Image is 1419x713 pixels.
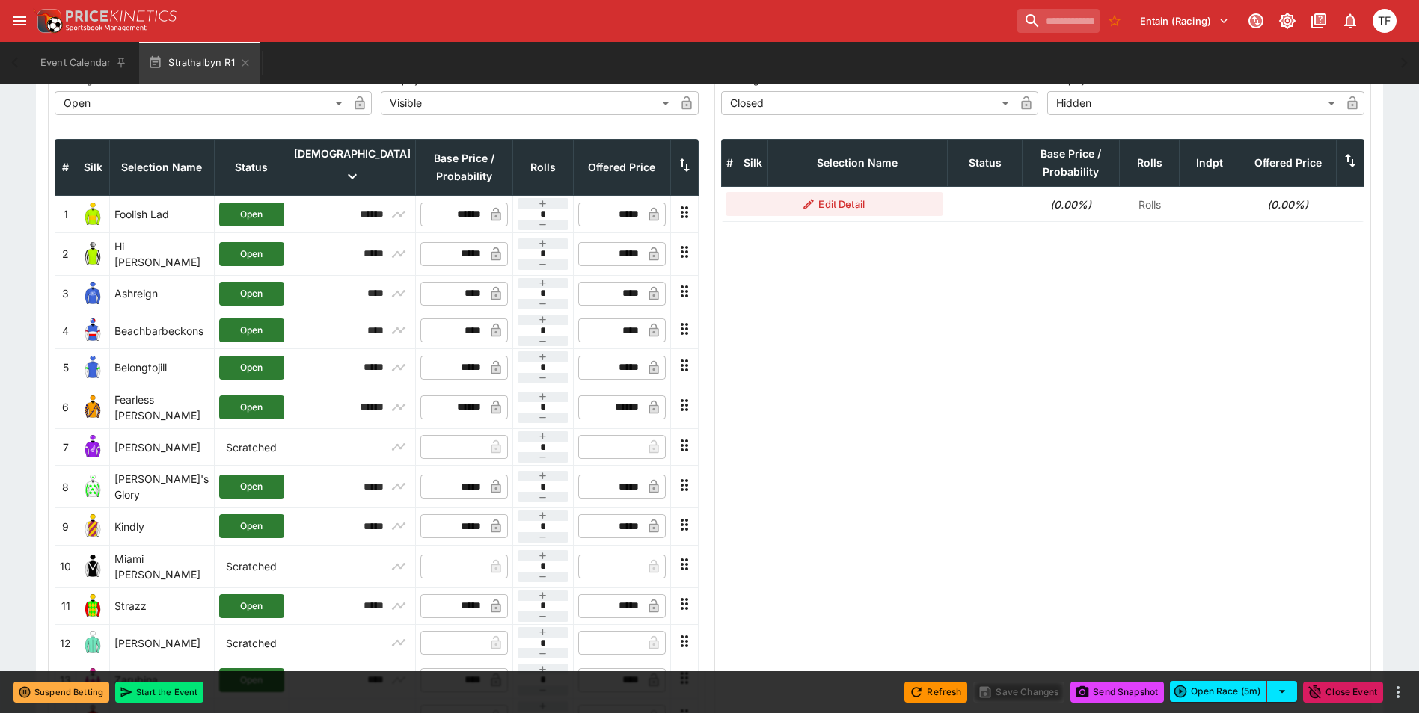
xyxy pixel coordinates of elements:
button: Suspend Betting [13,682,109,703]
button: Strathalbyn R1 [139,42,260,84]
div: Visible [381,91,674,115]
p: Scratched [219,439,284,455]
h6: (0.00%) [1027,197,1115,212]
th: Base Price / Probability [415,140,512,196]
button: Close Event [1303,682,1383,703]
div: Closed [721,91,1014,115]
td: 12 [55,625,76,661]
th: Status [948,140,1023,187]
button: Documentation [1305,7,1332,34]
button: Open [219,594,284,618]
button: open drawer [6,7,33,34]
td: 1 [55,196,76,232]
img: runner 8 [81,475,105,499]
td: Hi [PERSON_NAME] [110,232,215,275]
img: PriceKinetics Logo [33,6,63,36]
div: Open [55,91,348,115]
img: runner 10 [81,555,105,578]
td: Beachbarbeckons [110,312,215,349]
img: runner 12 [81,631,105,655]
th: Silk [738,140,767,187]
button: Connected to PK [1242,7,1269,34]
th: [DEMOGRAPHIC_DATA] [289,140,415,196]
th: Rolls [512,140,573,196]
img: runner 7 [81,435,105,459]
th: Independent [1180,140,1239,187]
p: Rolls [1124,197,1175,212]
td: 11 [55,587,76,624]
img: runner 2 [81,242,105,266]
td: 7 [55,428,76,465]
p: Scratched [219,558,284,574]
td: Ashreign [110,275,215,312]
button: Select Tenant [1131,9,1238,33]
th: Base Price / Probability [1023,140,1120,187]
div: split button [1170,681,1297,702]
button: Event Calendar [31,42,136,84]
button: Open [219,318,284,342]
button: Notifications [1337,7,1364,34]
img: runner 13 [81,668,105,692]
td: 5 [55,349,76,386]
button: Open [219,282,284,306]
td: 3 [55,275,76,312]
img: runner 6 [81,395,105,419]
button: Open [219,395,284,419]
img: runner 3 [81,282,105,306]
td: Kindly [110,508,215,545]
th: Offered Price [1239,140,1337,187]
img: runner 5 [81,356,105,380]
button: more [1389,683,1407,701]
td: Belongtojill [110,349,215,386]
div: Hidden [1047,91,1340,115]
th: # [55,140,76,196]
button: Toggle light/dark mode [1274,7,1301,34]
td: Zarubina [110,661,215,698]
th: Offered Price [573,140,670,196]
button: select merge strategy [1267,681,1297,702]
td: [PERSON_NAME] [110,625,215,661]
td: [PERSON_NAME] [110,428,215,465]
button: Open [219,668,284,692]
button: Send Snapshot [1070,682,1164,703]
td: 2 [55,232,76,275]
button: Open [219,242,284,266]
td: 9 [55,508,76,545]
button: Open Race (5m) [1170,681,1267,702]
button: Open [219,514,284,538]
td: 4 [55,312,76,349]
input: search [1017,9,1100,33]
td: 10 [55,545,76,587]
td: Fearless [PERSON_NAME] [110,386,215,428]
div: Tom Flynn [1373,9,1397,33]
td: Strazz [110,587,215,624]
button: Edit Detail [726,192,943,216]
th: Silk [76,140,110,196]
p: Scratched [219,635,284,651]
td: 8 [55,466,76,508]
img: PriceKinetics [66,10,177,22]
td: 6 [55,386,76,428]
img: runner 4 [81,318,105,342]
th: Rolls [1120,140,1180,187]
th: Status [214,140,289,196]
td: [PERSON_NAME]'s Glory [110,466,215,508]
button: No Bookmarks [1103,9,1127,33]
button: Tom Flynn [1368,4,1401,37]
td: 13 [55,661,76,698]
button: Open [219,203,284,226]
h6: (0.00%) [1244,197,1332,212]
td: Foolish Lad [110,196,215,232]
button: Open [219,356,284,380]
th: Selection Name [110,140,215,196]
img: runner 9 [81,514,105,538]
img: runner 1 [81,203,105,226]
th: Selection Name [767,140,948,187]
button: Refresh [904,682,967,703]
img: runner 11 [81,594,105,618]
img: Sportsbook Management [66,25,147,31]
button: Start the Event [115,682,203,703]
th: # [721,140,738,187]
td: Miami [PERSON_NAME] [110,545,215,587]
button: Open [219,475,284,499]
